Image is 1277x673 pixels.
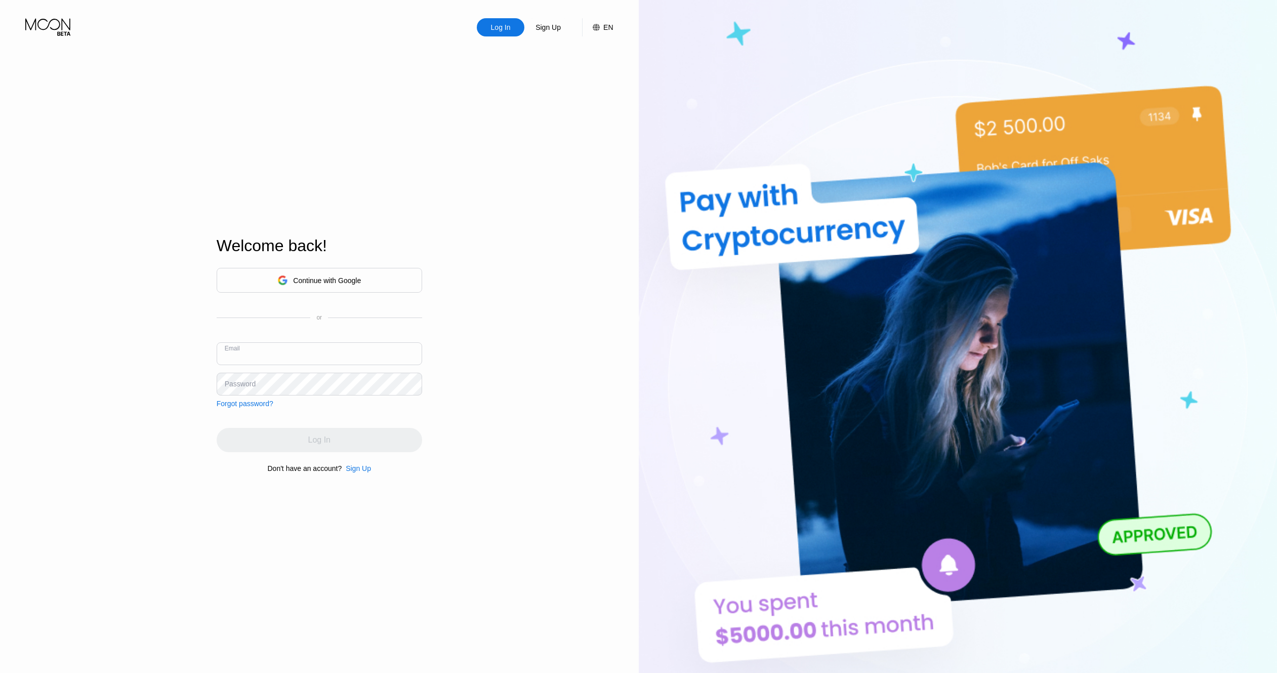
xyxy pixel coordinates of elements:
div: Log In [490,22,512,32]
div: Welcome back! [217,236,422,255]
div: EN [603,23,613,31]
div: Sign Up [346,464,371,472]
div: or [316,314,322,321]
div: EN [582,18,613,36]
div: Password [225,380,256,388]
div: Forgot password? [217,400,273,408]
div: Email [225,345,240,352]
div: Continue with Google [217,268,422,293]
div: Log In [477,18,524,36]
div: Don't have an account? [268,464,342,472]
div: Sign Up [342,464,371,472]
div: Continue with Google [293,276,361,285]
div: Sign Up [524,18,572,36]
div: Sign Up [534,22,562,32]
